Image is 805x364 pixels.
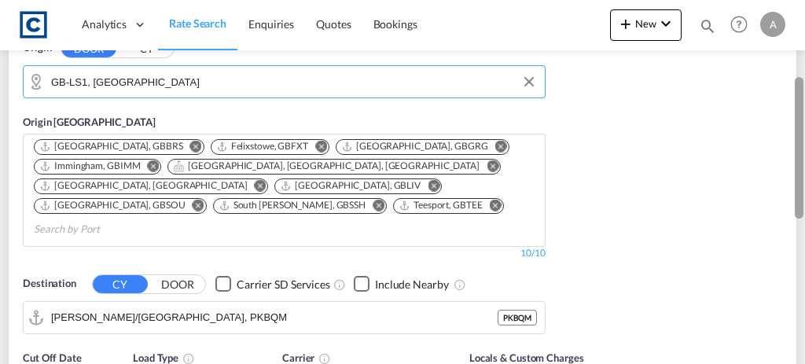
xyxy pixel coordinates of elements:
span: Locals & Custom Charges [469,351,584,364]
div: Press delete to remove this chip. [173,160,483,173]
div: Press delete to remove this chip. [216,140,311,153]
div: Southampton, GBSOU [39,199,186,212]
button: Remove [417,179,441,195]
div: Long Hanborough, OXF, GBLGB [173,160,480,173]
div: Bristol, GBBRS [39,140,183,153]
md-input-container: GB-LS1, Leeds [24,66,545,97]
md-input-container: Muhammad Bin Qasim/Karachi, PKBQM [24,302,545,333]
div: A [760,12,785,37]
img: 1fdb9190129311efbfaf67cbb4249bed.jpeg [16,7,51,42]
span: Analytics [82,17,127,32]
button: Remove [305,140,329,156]
div: Help [726,11,760,39]
md-chips-wrap: Chips container. Use arrow keys to select chips. [31,134,537,242]
button: Remove [244,179,267,195]
button: DOOR [150,275,205,293]
div: Felixstowe, GBFXT [216,140,308,153]
md-icon: icon-plus 400-fg [616,14,635,33]
md-checkbox: Checkbox No Ink [215,276,330,292]
md-icon: Unchecked: Search for CY (Container Yard) services for all selected carriers.Checked : Search for... [333,278,346,291]
div: icon-magnify [699,17,716,41]
button: Remove [362,199,386,215]
span: Carrier [282,351,331,364]
div: Teesport, GBTEE [399,199,483,212]
input: Search by Door [51,70,537,94]
span: Cut Off Date [23,351,82,364]
div: Press delete to remove this chip. [39,179,250,193]
div: Carrier SD Services [237,277,330,292]
div: London Gateway Port, GBLGP [39,179,247,193]
div: PKBQM [498,310,537,325]
input: Chips input. [34,217,183,242]
div: Press delete to remove this chip. [39,160,143,173]
span: Origin [GEOGRAPHIC_DATA] [23,116,156,128]
button: Remove [476,160,500,175]
span: Load Type [133,351,195,364]
md-checkbox: Checkbox No Ink [354,276,449,292]
span: Enquiries [248,17,294,31]
div: Press delete to remove this chip. [280,179,424,193]
button: Remove [480,199,503,215]
md-icon: icon-chevron-down [656,14,675,33]
button: icon-plus 400-fgNewicon-chevron-down [610,9,682,41]
span: Help [726,11,752,38]
input: Search by Port [51,306,498,329]
button: Remove [137,160,160,175]
button: Remove [485,140,509,156]
span: Rate Search [169,17,226,30]
span: Destination [23,276,76,292]
div: Include Nearby [375,277,449,292]
button: Remove [180,140,204,156]
div: Press delete to remove this chip. [219,199,369,212]
div: Press delete to remove this chip. [39,199,189,212]
div: Press delete to remove this chip. [39,140,186,153]
div: Liverpool, GBLIV [280,179,421,193]
md-icon: icon-magnify [699,17,716,35]
button: Clear Input [517,70,541,94]
div: Press delete to remove this chip. [341,140,491,153]
span: Quotes [316,17,351,31]
span: New [616,17,675,30]
div: Press delete to remove this chip. [399,199,486,212]
div: 10/10 [520,247,546,260]
md-icon: Unchecked: Ignores neighbouring ports when fetching rates.Checked : Includes neighbouring ports w... [454,278,466,291]
div: South Shields, GBSSH [219,199,366,212]
div: Grangemouth, GBGRG [341,140,488,153]
button: Remove [182,199,206,215]
button: CY [93,275,148,293]
div: Immingham, GBIMM [39,160,140,173]
span: Bookings [373,17,417,31]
